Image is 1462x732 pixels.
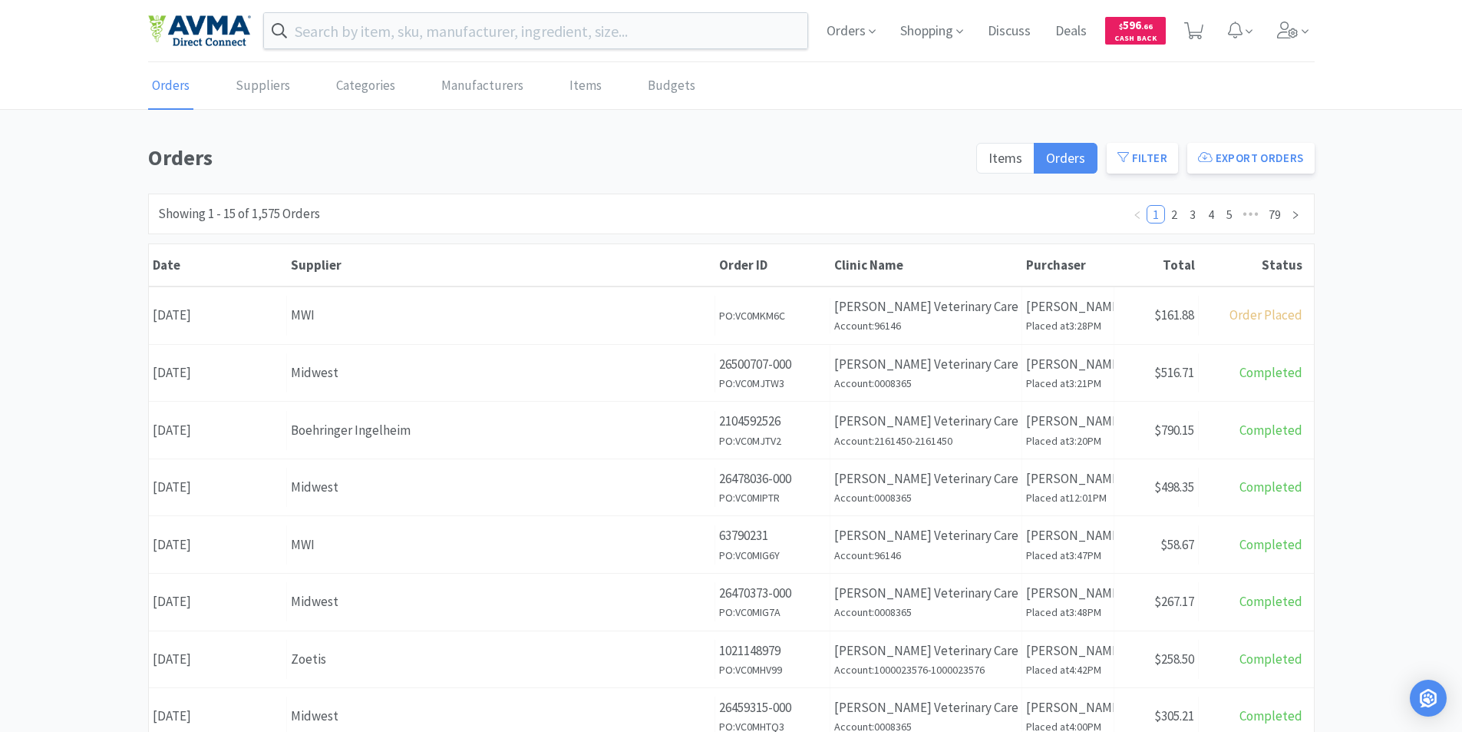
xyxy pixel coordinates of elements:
a: Suppliers [232,63,294,110]
a: Items [566,63,606,110]
div: [DATE] [149,525,287,565]
div: [DATE] [149,468,287,507]
span: Order Placed [1229,306,1302,323]
div: Boehringer Ingelheim [291,420,711,441]
a: Budgets [644,63,699,110]
div: Clinic Name [834,257,1018,273]
h6: Placed at 3:20PM [1026,432,1110,449]
h6: Placed at 4:42PM [1026,661,1110,678]
li: 79 [1263,205,1286,224]
span: Completed [1239,536,1302,553]
span: Completed [1239,422,1302,439]
h6: Account: 2161450-2161450 [834,432,1018,449]
div: Midwest [291,363,711,383]
h6: PO: VC0MJTV2 [719,432,826,449]
p: 26478036-000 [719,469,826,489]
div: [DATE] [149,582,287,621]
div: Purchaser [1026,257,1111,273]
h6: Account: 96146 [834,547,1018,564]
p: [PERSON_NAME] Veterinary Care [834,697,1018,718]
p: [PERSON_NAME] Veterinary Care [834,469,1018,489]
p: [PERSON_NAME] Veterinary Care [834,641,1018,661]
span: $ [1119,22,1123,31]
a: 2 [1166,206,1183,223]
a: 1 [1147,206,1164,223]
img: e4e33dab9f054f5782a47901c742baa9_102.png [148,15,251,47]
p: [PERSON_NAME] Veterinary Care [834,411,1018,432]
p: [PERSON_NAME] Veterinary Care [834,354,1018,375]
span: $267.17 [1154,593,1194,610]
p: 1021148979 [719,641,826,661]
p: [PERSON_NAME] [1026,697,1110,718]
p: [PERSON_NAME] Veterinary Care [834,296,1018,317]
button: Filter [1107,143,1178,174]
span: Completed [1239,364,1302,381]
h6: PO: VC0MIG7A [719,604,826,621]
h6: PO: VC0MJTW3 [719,375,826,392]
p: [PERSON_NAME] [1026,469,1110,489]
span: Items [988,149,1022,167]
a: 5 [1221,206,1238,223]
div: MWI [291,535,711,555]
li: 3 [1183,205,1202,224]
li: 4 [1202,205,1220,224]
span: $161.88 [1154,306,1194,323]
div: Total [1118,257,1195,273]
a: Discuss [982,25,1037,38]
h6: Placed at 3:28PM [1026,317,1110,334]
div: Order ID [719,257,827,273]
div: Open Intercom Messenger [1410,680,1447,717]
div: Supplier [291,257,711,273]
span: $258.50 [1154,651,1194,667]
h6: PO: VC0MIG6Y [719,547,826,564]
h6: Account: 1000023576-1000023576 [834,661,1018,678]
button: Export Orders [1187,143,1315,174]
span: $516.71 [1154,364,1194,381]
div: Midwest [291,706,711,727]
span: ••• [1239,205,1263,224]
div: [DATE] [149,296,287,335]
p: [PERSON_NAME] [1026,296,1110,317]
div: Midwest [291,477,711,498]
p: [PERSON_NAME] [1026,583,1110,604]
p: 2104592526 [719,411,826,432]
a: 3 [1184,206,1201,223]
h6: PO: VC0MHV99 [719,661,826,678]
span: Completed [1239,479,1302,495]
p: [PERSON_NAME] Veterinary Care [834,525,1018,546]
a: 4 [1203,206,1219,223]
p: [PERSON_NAME] [1026,354,1110,375]
li: Previous Page [1128,205,1147,224]
h6: Account: 0008365 [834,375,1018,392]
p: [PERSON_NAME] [1026,525,1110,546]
h6: Placed at 3:48PM [1026,604,1110,621]
span: $790.15 [1154,422,1194,439]
p: [PERSON_NAME] [1026,641,1110,661]
a: Manufacturers [437,63,527,110]
span: Completed [1239,651,1302,667]
div: [DATE] [149,353,287,392]
span: Completed [1239,593,1302,610]
h1: Orders [148,141,967,175]
li: 5 [1220,205,1239,224]
div: Zoetis [291,649,711,670]
h6: PO: VC0MIPTR [719,489,826,506]
h6: Placed at 12:01PM [1026,489,1110,506]
div: Status [1203,257,1302,273]
p: [PERSON_NAME] [1026,411,1110,432]
p: [PERSON_NAME] Veterinary Care [834,583,1018,604]
a: 79 [1264,206,1285,223]
div: [DATE] [149,411,287,450]
h6: Placed at 3:47PM [1026,547,1110,564]
i: icon: right [1291,210,1300,220]
span: 596 [1119,18,1153,32]
h6: PO: VC0MKM6C [719,307,826,324]
li: 2 [1165,205,1183,224]
div: MWI [291,305,711,326]
a: $596.66Cash Back [1105,10,1166,51]
span: $58.67 [1160,536,1194,553]
h6: Account: 0008365 [834,604,1018,621]
p: 26459315-000 [719,697,826,718]
a: Deals [1049,25,1093,38]
div: Midwest [291,591,711,612]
